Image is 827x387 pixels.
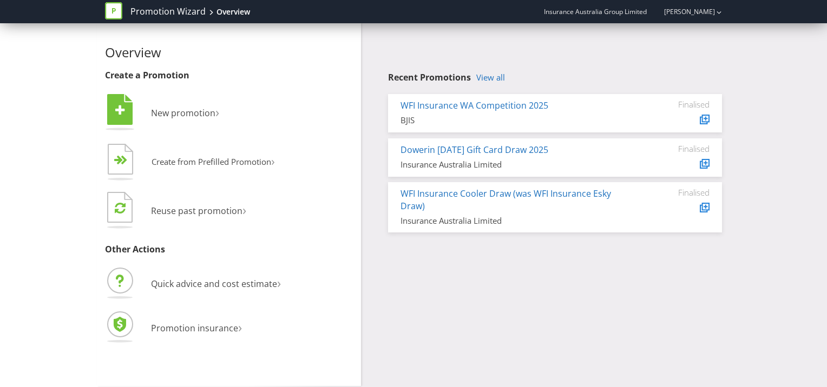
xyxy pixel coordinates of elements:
[645,99,710,109] div: Finalised
[216,6,250,17] div: Overview
[401,144,548,156] a: Dowerin [DATE] Gift Card Draw 2025
[105,322,242,334] a: Promotion insurance›
[151,322,238,334] span: Promotion insurance
[401,215,628,226] div: Insurance Australia Limited
[401,188,611,212] a: WFI Insurance Cooler Draw (was WFI Insurance Esky Draw)
[277,273,281,291] span: ›
[653,7,715,16] a: [PERSON_NAME]
[105,278,281,290] a: Quick advice and cost estimate›
[401,115,628,126] div: BJIS
[215,103,219,121] span: ›
[130,5,206,18] a: Promotion Wizard
[401,159,628,170] div: Insurance Australia Limited
[115,202,126,214] tspan: 
[544,7,647,16] span: Insurance Australia Group Limited
[271,152,275,169] span: ›
[151,205,242,217] span: Reuse past promotion
[151,278,277,290] span: Quick advice and cost estimate
[152,156,271,167] span: Create from Prefilled Promotion
[105,71,353,81] h3: Create a Promotion
[645,144,710,154] div: Finalised
[151,107,215,119] span: New promotion
[388,71,471,83] span: Recent Promotions
[105,141,275,184] button: Create from Prefilled Promotion›
[105,45,353,59] h2: Overview
[105,245,353,255] h3: Other Actions
[476,73,505,82] a: View all
[238,318,242,336] span: ›
[645,188,710,197] div: Finalised
[121,155,128,165] tspan: 
[401,99,548,111] a: WFI Insurance WA Competition 2025
[115,104,125,116] tspan: 
[242,201,246,218] span: ›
